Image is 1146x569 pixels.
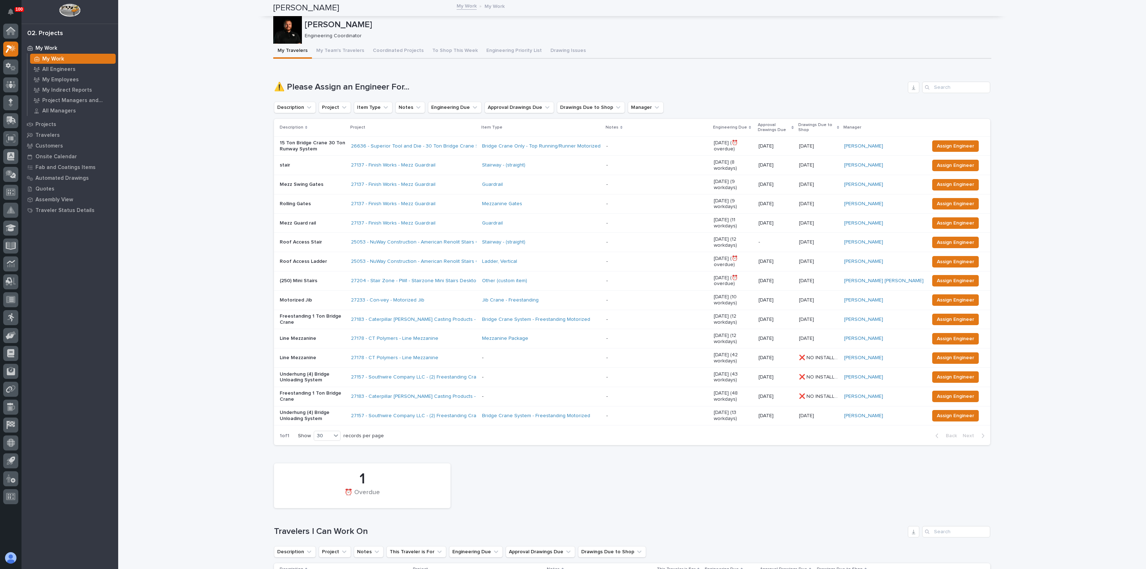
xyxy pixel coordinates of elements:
p: Show [298,433,311,439]
a: Mezzanine Package [482,336,528,342]
p: Onsite Calendar [35,154,77,160]
a: [PERSON_NAME] [PERSON_NAME] [844,278,924,284]
span: Assign Engineer [937,238,974,247]
tr: (250) Mini Stairs27204 - Stair Zone - PWI - Stairzone Mini Stairs Desktop Mailer Other (custom it... [274,271,990,291]
a: 27183 - Caterpillar [PERSON_NAME] Casting Products - Freestanding 1 Ton UltraLite [351,317,540,323]
p: ❌ NO INSTALL DATE! [799,353,840,361]
p: [DATE] (⏰ overdue) [714,275,753,287]
p: [DATE] [759,162,793,168]
p: [PERSON_NAME] [305,20,988,30]
div: - [606,278,608,284]
p: Fab and Coatings Items [35,164,96,171]
p: [DATE] [759,394,793,400]
p: [DATE] (10 workdays) [714,294,753,306]
span: Assign Engineer [937,315,974,324]
a: Fab and Coatings Items [21,162,118,173]
img: Workspace Logo [59,4,80,17]
p: Underhung (4) Bridge Unloading System [280,371,345,384]
a: 27183 - Caterpillar [PERSON_NAME] Casting Products - Freestanding 1 Ton UltraLite [351,394,540,400]
a: My Work [21,43,118,53]
span: Assign Engineer [937,199,974,208]
div: - [606,143,608,149]
p: My Work [485,2,505,10]
p: Engineering Due [713,124,747,131]
a: [PERSON_NAME] [844,239,883,245]
a: Mezzanine Gates [482,201,522,207]
span: Assign Engineer [937,296,974,304]
button: Assign Engineer [932,217,979,229]
p: [DATE] [799,238,815,245]
div: Search [922,82,990,93]
tr: Underhung (4) Bridge Unloading System27157 - Southwire Company LLC - (2) Freestanding Crane Syste... [274,406,990,425]
button: Assign Engineer [932,352,979,364]
p: 100 [16,7,23,12]
a: [PERSON_NAME] [844,220,883,226]
span: Next [963,433,978,439]
a: 27233 - Con-vey - Motorized Jib [351,297,424,303]
a: Quotes [21,183,118,194]
p: - [482,374,601,380]
p: [DATE] [759,413,793,419]
tr: Freestanding 1 Ton Bridge Crane27183 - Caterpillar [PERSON_NAME] Casting Products - Freestanding ... [274,387,990,406]
div: 30 [314,432,331,440]
a: Stairway - (straight) [482,239,525,245]
button: To Shop This Week [428,44,482,59]
p: [DATE] [759,317,793,323]
a: [PERSON_NAME] [844,355,883,361]
span: Assign Engineer [937,219,974,227]
p: [DATE] [799,315,815,323]
p: My Work [35,45,57,52]
div: - [606,259,608,265]
a: Onsite Calendar [21,151,118,162]
tr: Underhung (4) Bridge Unloading System27157 - Southwire Company LLC - (2) Freestanding Crane Syste... [274,367,990,387]
a: [PERSON_NAME] [844,162,883,168]
a: [PERSON_NAME] [844,336,883,342]
button: Item Type [354,102,393,113]
button: Assign Engineer [932,160,979,171]
a: All Engineers [28,64,118,74]
button: Project [319,102,351,113]
p: [DATE] (9 workdays) [714,179,753,191]
button: Drawing Issues [546,44,590,59]
button: My Team's Travelers [312,44,369,59]
p: [DATE] (⏰ overdue) [714,256,753,268]
a: Jib Crane - Freestanding [482,297,539,303]
div: - [606,220,608,226]
button: Assign Engineer [932,314,979,325]
p: [DATE] [759,297,793,303]
tr: stair27137 - Finish Works - Mezz Guardrail Stairway - (straight) - [DATE] (8 workdays)[DATE][DATE... [274,156,990,175]
p: [DATE] (8 workdays) [714,159,753,172]
p: [DATE] [799,180,815,188]
p: [DATE] (11 workdays) [714,217,753,229]
p: [DATE] (⏰ overdue) [714,140,753,152]
p: Traveler Status Details [35,207,95,214]
p: ❌ NO INSTALL DATE! [799,392,840,400]
p: [DATE] [759,201,793,207]
p: [DATE] [759,182,793,188]
button: Engineering Priority List [482,44,546,59]
p: records per page [343,433,384,439]
a: Ladder, Vertical [482,259,517,265]
button: Assign Engineer [932,391,979,402]
a: Bridge Crane System - Freestanding Motorized [482,413,590,419]
p: [DATE] [799,257,815,265]
p: Automated Drawings [35,175,89,182]
button: Drawings Due to Shop [557,102,625,113]
p: Projects [35,121,56,128]
a: 25053 - NuWay Construction - American Renolit Stairs Guardrail and Roof Ladder [351,239,536,245]
p: Notes [606,124,618,131]
a: My Work [28,54,118,64]
p: Approval Drawings Due [758,121,790,134]
button: Description [274,102,316,113]
span: Assign Engineer [937,373,974,381]
a: [PERSON_NAME] [844,143,883,149]
tr: Rolling Gates27137 - Finish Works - Mezz Guardrail Mezzanine Gates - [DATE] (9 workdays)[DATE][DA... [274,194,990,213]
p: - [482,394,601,400]
button: Assign Engineer [932,410,979,421]
div: - [606,182,608,188]
div: - [606,413,608,419]
a: Projects [21,119,118,130]
span: Assign Engineer [937,411,974,420]
a: Bridge Crane Only - Top Running/Runner Motorized [482,143,601,149]
a: Bridge Crane System - Freestanding Motorized [482,317,590,323]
